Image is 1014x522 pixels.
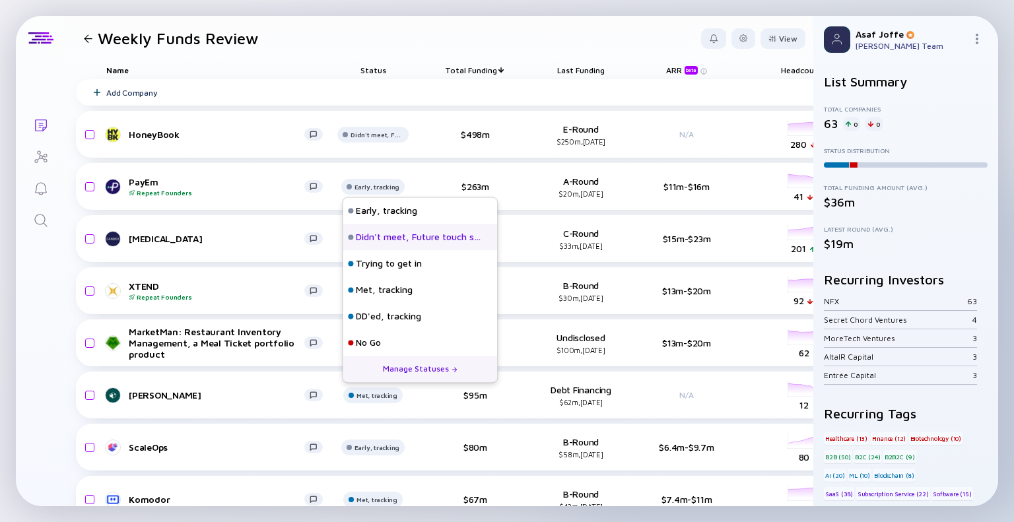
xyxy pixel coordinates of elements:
[909,432,963,445] div: Biotechnology (10)
[538,502,624,511] div: $42m, [DATE]
[351,131,403,139] div: Didn't meet, Future touch set in OPTX
[967,296,977,306] div: 63
[824,183,988,191] div: Total Funding Amount (Avg.)
[356,284,413,297] div: Met, tracking
[972,315,977,325] div: 4
[98,29,258,48] h1: Weekly Funds Review
[685,66,698,75] div: beta
[824,195,988,209] div: $36m
[360,65,386,75] span: Status
[538,242,624,250] div: $33m, [DATE]
[644,129,729,139] div: N/A
[129,189,304,197] div: Repeat Founders
[644,390,729,400] div: N/A
[972,352,977,362] div: 3
[129,441,304,453] div: ScaleOps
[843,117,860,131] div: 0
[129,326,304,360] div: MarketMan: Restaurant Inventory Management, a Meal Ticket portfolio product
[856,28,966,40] div: Asaf Joffe
[356,337,381,350] div: No Go
[129,389,304,401] div: [PERSON_NAME]
[538,346,624,354] div: $100m, [DATE]
[538,450,624,459] div: $58m, [DATE]
[538,384,624,407] div: Debt Financing
[824,432,869,445] div: Healthcare (13)
[848,469,871,482] div: ML (10)
[538,137,624,146] div: $250m, [DATE]
[865,117,883,131] div: 0
[538,280,624,302] div: B-Round
[824,74,988,89] h2: List Summary
[356,391,397,399] div: Met, tracking
[824,105,988,113] div: Total Companies
[538,228,624,250] div: C-Round
[96,61,333,79] div: Name
[824,272,988,287] h2: Recurring Investors
[538,398,624,407] div: $62m, [DATE]
[356,310,421,323] div: DD'ed, tracking
[129,494,304,505] div: Komodor
[343,356,497,382] div: Manage Statuses
[856,41,966,51] div: [PERSON_NAME] Team
[538,436,624,459] div: B-Round
[824,450,852,463] div: B2B (50)
[432,441,518,453] div: $80m
[824,237,988,251] div: $19m
[106,492,333,507] a: Komodor
[824,26,850,53] img: Profile Picture
[356,231,481,244] div: Didn't meet, Future touch set in OPTX
[445,65,497,75] span: Total Funding
[106,326,333,360] a: MarketMan: Restaurant Inventory Management, a Meal Ticket portfolio product
[355,443,400,451] div: Early, tracking
[356,257,422,271] div: Trying to get in
[824,333,972,343] div: MoreTech Ventures
[824,469,846,482] div: AI (20)
[644,181,729,192] div: $11m-$16m
[824,352,972,362] div: AltaIR Capital
[856,487,930,500] div: Subscription Service (22)
[824,487,854,500] div: SaaS (38)
[106,127,333,143] a: HoneyBook
[356,496,397,504] div: Met, tracking
[538,488,624,511] div: B-Round
[106,88,157,98] div: Add Company
[883,450,916,463] div: B2B2C (9)
[644,285,729,296] div: $13m-$20m
[16,140,65,172] a: Investor Map
[824,147,988,154] div: Status Distribution
[538,332,624,354] div: Undisclosed
[432,389,518,401] div: $95m
[931,487,972,500] div: Software (15)
[854,450,881,463] div: B2C (24)
[129,293,304,301] div: Repeat Founders
[129,129,304,140] div: HoneyBook
[16,108,65,140] a: Lists
[824,296,967,306] div: NFX
[106,176,333,197] a: PayEmRepeat Founders
[557,65,605,75] span: Last Funding
[16,172,65,203] a: Reminders
[16,203,65,235] a: Search
[824,225,988,233] div: Latest Round (Avg.)
[666,65,700,75] div: ARR
[538,176,624,198] div: A-Round
[644,494,729,505] div: $7.4m-$11m
[106,280,333,301] a: XTENDRepeat Founders
[972,370,977,380] div: 3
[824,370,972,380] div: Entrée Capital
[760,28,805,49] button: View
[538,123,624,146] div: E-Round
[129,233,304,244] div: [MEDICAL_DATA]
[873,469,915,482] div: Blockchain (8)
[432,494,518,505] div: $67m
[781,65,823,75] span: Headcount
[644,441,729,453] div: $6.4m-$9.7m
[824,406,988,421] h2: Recurring Tags
[106,440,333,455] a: ScaleOps
[644,233,729,244] div: $15m-$23m
[432,181,518,192] div: $263m
[644,337,729,348] div: $13m-$20m
[129,280,304,301] div: XTEND
[824,117,838,131] div: 63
